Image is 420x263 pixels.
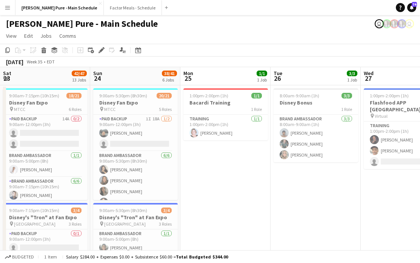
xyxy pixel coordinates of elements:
[3,229,88,255] app-card-role: Paid Backup0/19:00am-12:00pm (3h)
[99,208,147,213] span: 9:00am-5:30pm (8h30m)
[69,106,82,112] span: 6 Roles
[274,70,282,77] span: Tue
[183,70,193,77] span: Mon
[3,31,20,41] a: View
[15,0,104,15] button: [PERSON_NAME] Pure - Main Schedule
[251,106,262,112] span: 1 Role
[6,58,23,66] div: [DATE]
[183,88,268,140] app-job-card: 1:00pm-2:00pm (1h)1/1Bacardi Training1 RoleTraining1/11:00pm-2:00pm (1h)[PERSON_NAME]
[25,59,44,65] span: Week 35
[407,3,416,12] a: 74
[3,115,88,151] app-card-role: Paid Backup14A0/29:00am-12:00pm (3h)
[69,221,82,227] span: 3 Roles
[93,214,178,221] h3: Disney's "Tron" at Fan Expo
[182,74,193,83] span: 25
[176,254,228,260] span: Total Budgeted $344.00
[347,77,357,83] div: 1 Job
[104,221,146,227] span: [GEOGRAPHIC_DATA]
[71,208,82,213] span: 3/4
[347,71,357,76] span: 3/3
[183,115,268,140] app-card-role: Training1/11:00pm-2:00pm (1h)[PERSON_NAME]
[3,88,88,200] app-job-card: 9:00am-7:15pm (10h15m)18/21Disney Fan Expo MTCC6 RolesPaid Backup14A0/29:00am-12:00pm (3h) Brand ...
[397,19,406,28] app-user-avatar: Ashleigh Rains
[6,18,158,29] h1: [PERSON_NAME] Pure - Main Schedule
[93,99,178,106] h3: Disney Fan Expo
[251,93,262,98] span: 1/1
[4,253,35,261] button: Budgeted
[382,19,391,28] app-user-avatar: Ashleigh Rains
[162,71,177,76] span: 38/41
[257,71,267,76] span: 1/1
[375,113,388,119] span: Virtual
[93,229,178,255] app-card-role: Brand Ambassador1/19:00am-5:00pm (8h)[PERSON_NAME]
[341,106,352,112] span: 1 Role
[412,2,417,7] span: 74
[364,70,374,77] span: Wed
[37,31,55,41] a: Jobs
[3,214,88,221] h3: Disney's "Tron" at Fan Expo
[183,99,268,106] h3: Bacardi Training
[280,93,319,98] span: 8:00am-9:00am (1h)
[92,74,102,83] span: 24
[42,254,60,260] span: 1 item
[3,177,88,257] app-card-role: Brand Ambassador6/69:00am-7:15pm (10h15m)[PERSON_NAME]
[274,88,358,162] app-job-card: 8:00am-9:00am (1h)3/3Disney Bonus1 RoleBrand Ambassador3/38:00am-9:00am (1h)[PERSON_NAME][PERSON_...
[56,31,79,41] a: Comms
[3,70,11,77] span: Sat
[40,32,52,39] span: Jobs
[14,106,25,112] span: MTCC
[9,208,59,213] span: 9:00am-7:15pm (10h15m)
[274,99,358,106] h3: Disney Bonus
[72,71,87,76] span: 42/47
[161,208,172,213] span: 3/4
[272,74,282,83] span: 26
[6,32,17,39] span: View
[104,0,162,15] button: Factor Meals - Schedule
[157,93,172,98] span: 20/21
[59,32,76,39] span: Comms
[159,106,172,112] span: 5 Roles
[21,31,36,41] a: Edit
[99,93,147,98] span: 9:00am-5:30pm (8h30m)
[370,93,409,98] span: 1:00pm-2:00pm (1h)
[72,77,86,83] div: 13 Jobs
[93,115,178,151] app-card-role: Paid Backup1I18A1/29:00am-12:00pm (3h)[PERSON_NAME]
[390,19,399,28] app-user-avatar: Ashleigh Rains
[14,221,55,227] span: [GEOGRAPHIC_DATA]
[375,19,384,28] app-user-avatar: Leticia Fayzano
[159,221,172,227] span: 3 Roles
[24,32,33,39] span: Edit
[66,93,82,98] span: 18/21
[274,115,358,162] app-card-role: Brand Ambassador3/38:00am-9:00am (1h)[PERSON_NAME][PERSON_NAME][PERSON_NAME]
[66,254,228,260] div: Salary $284.00 + Expenses $0.00 + Subsistence $60.00 =
[3,151,88,177] app-card-role: Brand Ambassador1/19:00am-5:00pm (8h)[PERSON_NAME]
[93,151,178,232] app-card-role: Brand Ambassador6/69:00am-5:30pm (8h30m)[PERSON_NAME][PERSON_NAME][PERSON_NAME][PERSON_NAME]
[342,93,352,98] span: 3/3
[93,70,102,77] span: Sun
[3,99,88,106] h3: Disney Fan Expo
[363,74,374,83] span: 27
[12,254,34,260] span: Budgeted
[405,19,414,28] app-user-avatar: Tifany Scifo
[9,93,59,98] span: 9:00am-7:15pm (10h15m)
[189,93,228,98] span: 1:00pm-2:00pm (1h)
[257,77,267,83] div: 1 Job
[162,77,177,83] div: 6 Jobs
[47,59,55,65] div: EDT
[104,106,115,112] span: MTCC
[93,88,178,200] app-job-card: 9:00am-5:30pm (8h30m)20/21Disney Fan Expo MTCC5 RolesPaid Backup1I18A1/29:00am-12:00pm (3h)[PERSO...
[2,74,11,83] span: 23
